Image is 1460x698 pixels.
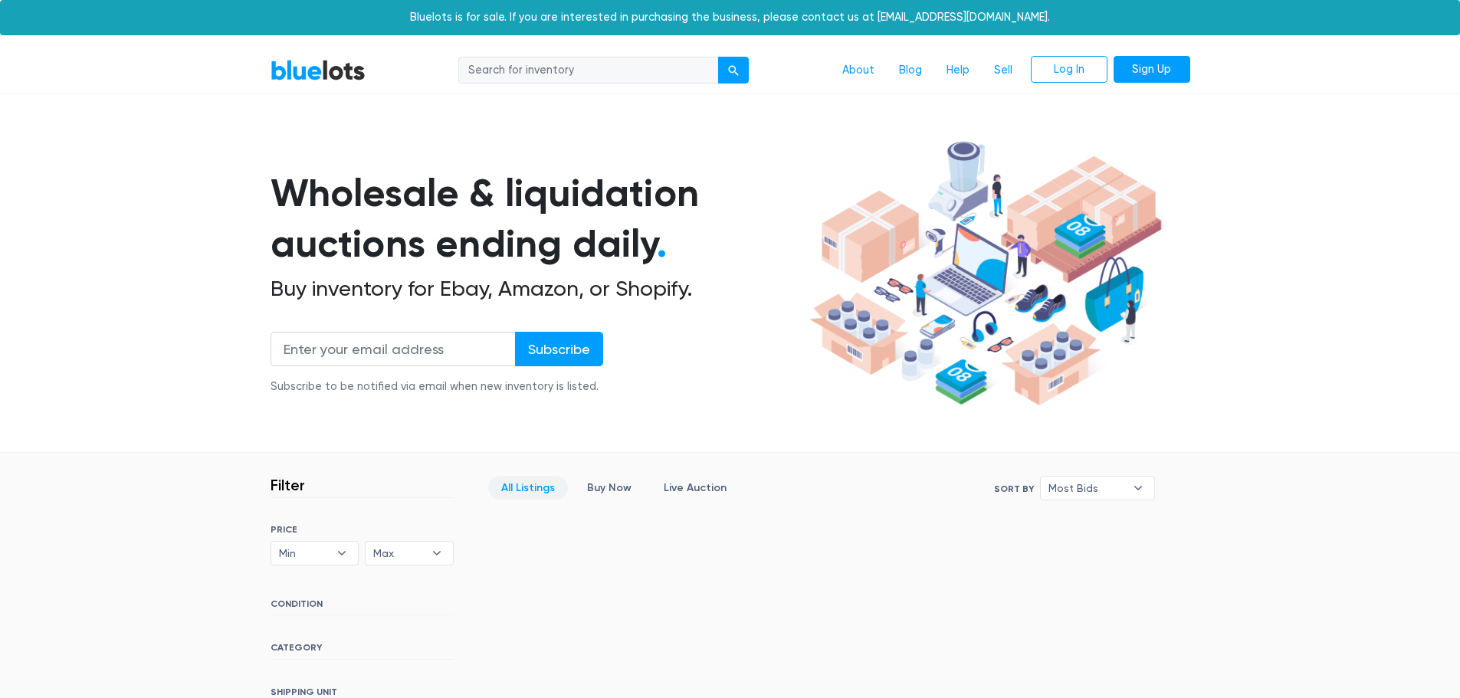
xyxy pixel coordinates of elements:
[488,476,568,500] a: All Listings
[373,542,424,565] span: Max
[271,598,454,615] h6: CONDITION
[271,59,366,81] a: BlueLots
[515,332,603,366] input: Subscribe
[326,542,358,565] b: ▾
[271,524,454,535] h6: PRICE
[271,378,603,395] div: Subscribe to be notified via email when new inventory is listed.
[271,642,454,659] h6: CATEGORY
[651,476,740,500] a: Live Auction
[279,542,330,565] span: Min
[982,56,1025,85] a: Sell
[271,276,804,302] h2: Buy inventory for Ebay, Amazon, or Shopify.
[1122,477,1154,500] b: ▾
[574,476,645,500] a: Buy Now
[1031,56,1107,84] a: Log In
[271,476,305,494] h3: Filter
[887,56,934,85] a: Blog
[421,542,453,565] b: ▾
[271,332,516,366] input: Enter your email address
[1048,477,1125,500] span: Most Bids
[934,56,982,85] a: Help
[994,482,1034,496] label: Sort By
[271,168,804,270] h1: Wholesale & liquidation auctions ending daily
[804,134,1167,413] img: hero-ee84e7d0318cb26816c560f6b4441b76977f77a177738b4e94f68c95b2b83dbb.png
[1114,56,1190,84] a: Sign Up
[830,56,887,85] a: About
[657,221,667,267] span: .
[458,57,719,84] input: Search for inventory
